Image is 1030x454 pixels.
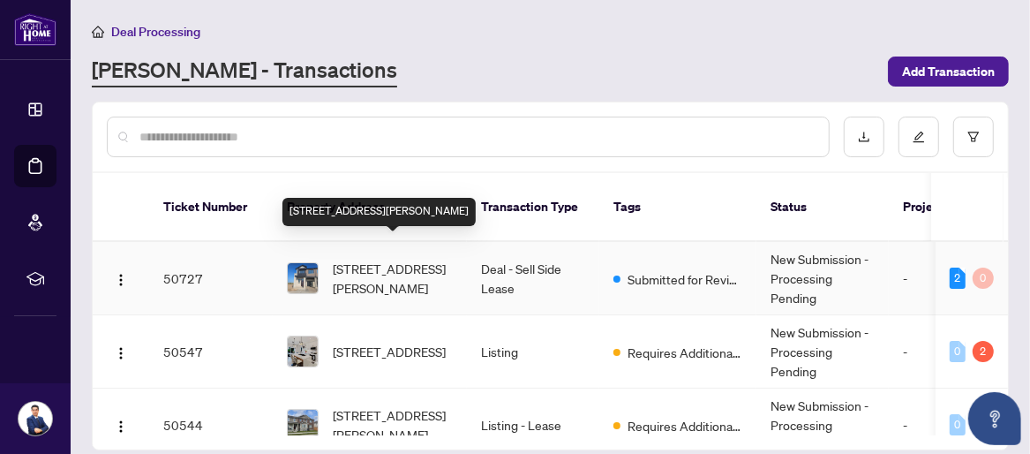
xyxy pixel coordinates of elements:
[628,416,742,435] span: Requires Additional Docs
[282,198,476,226] div: [STREET_ADDRESS][PERSON_NAME]
[107,337,135,366] button: Logo
[950,414,966,435] div: 0
[898,117,939,157] button: edit
[467,315,599,389] td: Listing
[333,405,453,444] span: [STREET_ADDRESS][PERSON_NAME]
[913,131,925,143] span: edit
[288,337,318,367] img: thumbnail-img
[92,56,397,87] a: [PERSON_NAME] - Transactions
[149,242,273,315] td: 50727
[288,263,318,293] img: thumbnail-img
[467,242,599,315] td: Deal - Sell Side Lease
[333,259,453,298] span: [STREET_ADDRESS][PERSON_NAME]
[333,342,446,361] span: [STREET_ADDRESS]
[288,410,318,440] img: thumbnail-img
[14,13,56,46] img: logo
[149,315,273,389] td: 50547
[628,269,742,289] span: Submitted for Review
[889,173,995,242] th: Project Name
[756,242,889,315] td: New Submission - Processing Pending
[628,343,742,362] span: Requires Additional Docs
[273,173,467,242] th: Property Address
[107,264,135,292] button: Logo
[114,273,128,287] img: Logo
[902,57,995,86] span: Add Transaction
[858,131,870,143] span: download
[973,268,994,289] div: 0
[953,117,994,157] button: filter
[973,341,994,362] div: 2
[114,346,128,360] img: Logo
[467,173,599,242] th: Transaction Type
[888,57,1009,87] button: Add Transaction
[756,315,889,389] td: New Submission - Processing Pending
[92,26,104,38] span: home
[844,117,884,157] button: download
[950,341,966,362] div: 0
[114,420,128,434] img: Logo
[968,392,1021,445] button: Open asap
[19,402,52,435] img: Profile Icon
[967,131,980,143] span: filter
[950,268,966,289] div: 2
[889,242,995,315] td: -
[889,315,995,389] td: -
[756,173,889,242] th: Status
[149,173,273,242] th: Ticket Number
[111,24,200,40] span: Deal Processing
[107,411,135,439] button: Logo
[599,173,756,242] th: Tags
